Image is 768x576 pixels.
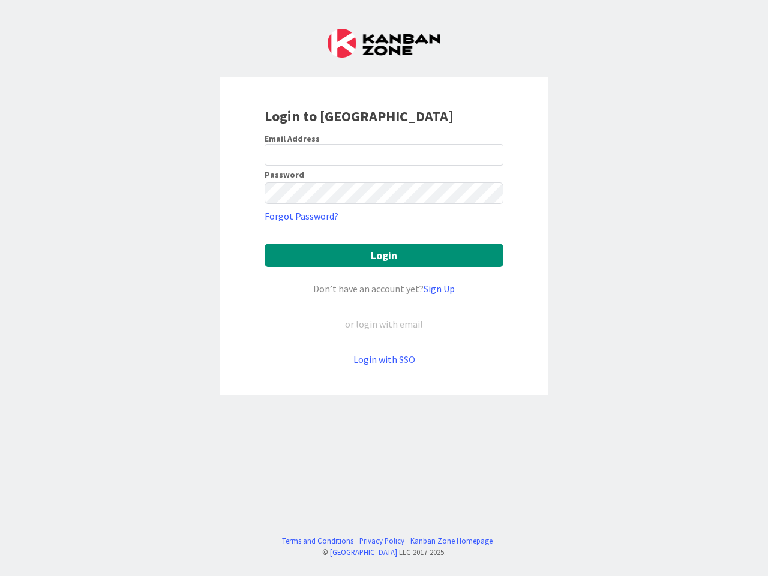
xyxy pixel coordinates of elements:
[342,317,426,331] div: or login with email
[265,170,304,179] label: Password
[265,107,454,125] b: Login to [GEOGRAPHIC_DATA]
[410,535,493,547] a: Kanban Zone Homepage
[265,209,338,223] a: Forgot Password?
[328,29,440,58] img: Kanban Zone
[265,133,320,144] label: Email Address
[265,281,503,296] div: Don’t have an account yet?
[359,535,404,547] a: Privacy Policy
[353,353,415,365] a: Login with SSO
[424,283,455,295] a: Sign Up
[265,244,503,267] button: Login
[330,547,397,557] a: [GEOGRAPHIC_DATA]
[276,547,493,558] div: © LLC 2017- 2025 .
[282,535,353,547] a: Terms and Conditions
